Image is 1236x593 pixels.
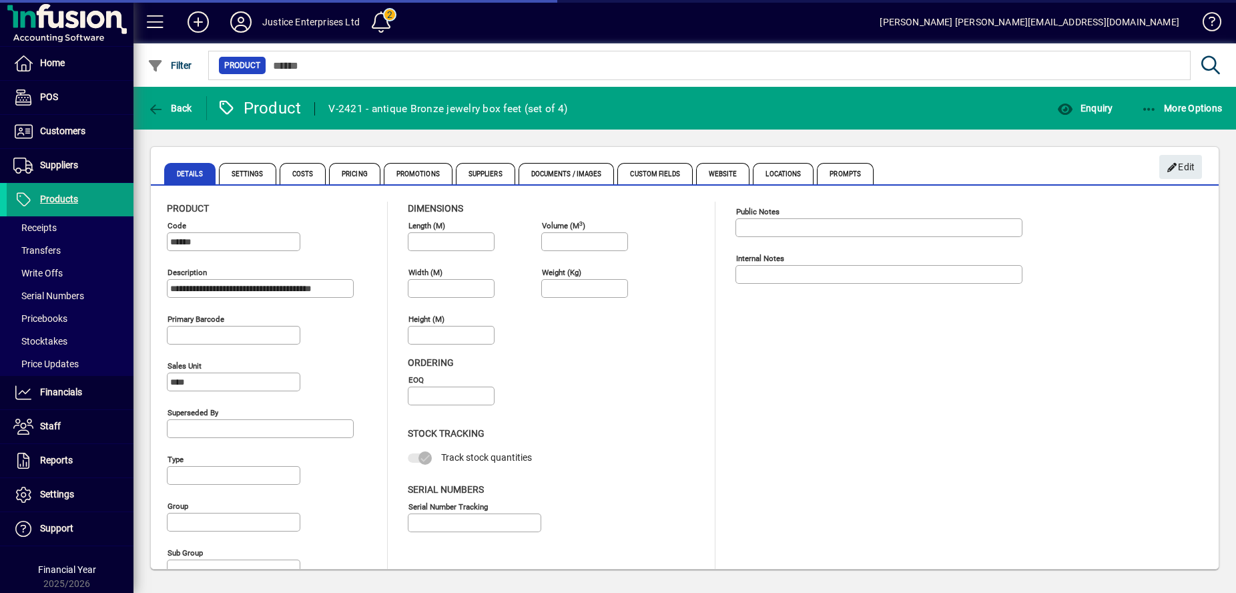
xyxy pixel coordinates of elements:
[280,163,326,184] span: Costs
[1141,103,1223,114] span: More Options
[408,315,444,324] mat-label: Height (m)
[164,163,216,184] span: Details
[408,428,485,439] span: Stock Tracking
[1054,96,1116,120] button: Enquiry
[13,222,57,233] span: Receipts
[13,290,84,301] span: Serial Numbers
[144,96,196,120] button: Back
[542,221,585,230] mat-label: Volume (m )
[7,410,133,443] a: Staff
[817,163,874,184] span: Prompts
[617,163,692,184] span: Custom Fields
[696,163,750,184] span: Website
[224,59,260,72] span: Product
[147,60,192,71] span: Filter
[7,512,133,546] a: Support
[168,455,184,464] mat-label: Type
[168,502,188,511] mat-label: Group
[1193,3,1219,46] a: Knowledge Base
[168,315,224,324] mat-label: Primary barcode
[219,163,276,184] span: Settings
[13,268,63,278] span: Write Offs
[38,564,96,575] span: Financial Year
[456,163,515,184] span: Suppliers
[753,163,814,184] span: Locations
[736,207,780,216] mat-label: Public Notes
[7,262,133,284] a: Write Offs
[168,361,202,371] mat-label: Sales unit
[40,57,65,68] span: Home
[7,376,133,409] a: Financials
[147,103,192,114] span: Back
[441,452,532,463] span: Track stock quantities
[40,489,74,500] span: Settings
[408,502,488,511] mat-label: Serial Number tracking
[7,239,133,262] a: Transfers
[408,357,454,368] span: Ordering
[167,203,209,214] span: Product
[880,11,1179,33] div: [PERSON_NAME] [PERSON_NAME][EMAIL_ADDRESS][DOMAIN_NAME]
[168,548,203,558] mat-label: Sub group
[1138,96,1226,120] button: More Options
[7,478,133,512] a: Settings
[542,268,581,277] mat-label: Weight (Kg)
[177,10,220,34] button: Add
[13,336,67,347] span: Stocktakes
[408,484,484,495] span: Serial Numbers
[7,330,133,353] a: Stocktakes
[133,96,207,120] app-page-header-button: Back
[40,160,78,170] span: Suppliers
[329,163,380,184] span: Pricing
[168,408,218,417] mat-label: Superseded by
[7,284,133,307] a: Serial Numbers
[13,245,61,256] span: Transfers
[217,97,302,119] div: Product
[7,307,133,330] a: Pricebooks
[384,163,452,184] span: Promotions
[408,203,463,214] span: Dimensions
[408,268,442,277] mat-label: Width (m)
[144,53,196,77] button: Filter
[40,91,58,102] span: POS
[1167,156,1195,178] span: Edit
[736,254,784,263] mat-label: Internal Notes
[220,10,262,34] button: Profile
[262,11,360,33] div: Justice Enterprises Ltd
[13,313,67,324] span: Pricebooks
[579,220,583,226] sup: 3
[519,163,615,184] span: Documents / Images
[168,221,186,230] mat-label: Code
[7,149,133,182] a: Suppliers
[328,98,567,120] div: V-2421 - antique Bronze jewelry box feet (set of 4)
[40,455,73,465] span: Reports
[1057,103,1113,114] span: Enquiry
[13,359,79,369] span: Price Updates
[40,523,73,534] span: Support
[7,353,133,375] a: Price Updates
[40,421,61,431] span: Staff
[7,115,133,148] a: Customers
[40,387,82,397] span: Financials
[7,444,133,477] a: Reports
[7,216,133,239] a: Receipts
[40,194,78,204] span: Products
[408,375,424,385] mat-label: EOQ
[7,47,133,80] a: Home
[40,126,85,136] span: Customers
[7,81,133,114] a: POS
[168,268,207,277] mat-label: Description
[1159,155,1202,179] button: Edit
[408,221,445,230] mat-label: Length (m)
